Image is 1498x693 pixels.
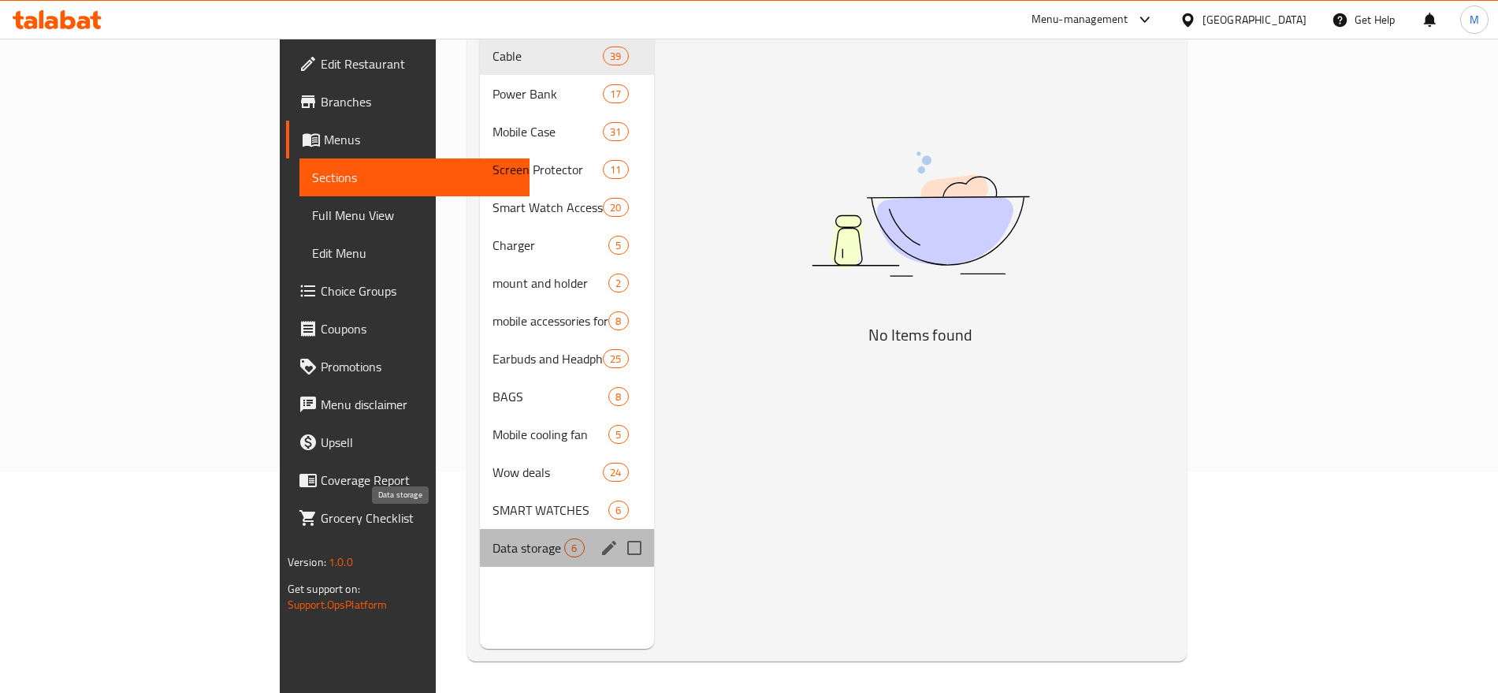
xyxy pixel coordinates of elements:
span: Choice Groups [321,281,517,300]
div: items [603,198,628,217]
span: Menu disclaimer [321,395,517,414]
span: 25 [604,352,627,367]
span: Mobile Case [493,122,603,141]
span: BAGS [493,387,608,406]
span: Branches [321,92,517,111]
span: Edit Restaurant [321,54,517,73]
h5: No Items found [723,322,1117,348]
a: Support.OpsPlatform [288,594,388,615]
div: mobile accessories for car8 [480,302,653,340]
a: Coverage Report [286,461,530,499]
span: 1.0.0 [329,552,353,572]
div: items [603,47,628,65]
div: Cable39 [480,37,653,75]
div: Mobile cooling fan5 [480,415,653,453]
div: items [603,122,628,141]
span: 17 [604,87,627,102]
a: Edit Menu [299,234,530,272]
div: items [608,236,628,255]
nav: Menu sections [480,31,653,573]
a: Grocery Checklist [286,499,530,537]
div: Smart Watch Accessories20 [480,188,653,226]
span: 11 [604,162,627,177]
span: 5 [609,427,627,442]
div: Power Bank17 [480,75,653,113]
span: 5 [609,238,627,253]
img: dish.svg [723,110,1117,319]
div: items [608,274,628,292]
span: mobile accessories for car [493,311,608,330]
a: Sections [299,158,530,196]
span: Data storage [493,538,564,557]
span: Smart Watch Accessories [493,198,603,217]
span: Promotions [321,357,517,376]
button: edit [597,536,621,560]
span: 31 [604,125,627,140]
div: Mobile Case31 [480,113,653,151]
a: Choice Groups [286,272,530,310]
span: Charger [493,236,608,255]
span: Version: [288,552,326,572]
div: items [608,425,628,444]
a: Branches [286,83,530,121]
div: items [564,538,584,557]
span: SMART WATCHES [493,501,608,520]
a: Edit Restaurant [286,45,530,83]
div: [GEOGRAPHIC_DATA] [1202,11,1307,28]
span: mount and holder [493,274,608,292]
span: 39 [604,49,627,64]
a: Full Menu View [299,196,530,234]
span: Cable [493,47,603,65]
span: Screen Protector [493,160,603,179]
span: Mobile cooling fan [493,425,608,444]
span: 2 [609,276,627,291]
span: Coverage Report [321,471,517,490]
span: Power Bank [493,84,603,103]
span: Sections [312,168,517,187]
span: 8 [609,314,627,329]
div: Charger5 [480,226,653,264]
div: Menu-management [1032,10,1128,29]
span: Grocery Checklist [321,509,517,527]
a: Menu disclaimer [286,386,530,423]
span: Get support on: [288,579,360,599]
span: Earbuds and Headphone [493,349,603,368]
span: Edit Menu [312,244,517,263]
a: Coupons [286,310,530,348]
div: items [603,160,628,179]
span: 8 [609,389,627,404]
div: mount and holder2 [480,264,653,302]
div: Screen Protector11 [480,151,653,188]
a: Menus [286,121,530,158]
span: Menus [324,130,517,149]
div: items [608,311,628,330]
a: Upsell [286,423,530,461]
span: Wow deals [493,463,603,482]
span: 24 [604,465,627,480]
span: Upsell [321,433,517,452]
div: items [603,349,628,368]
span: Coupons [321,319,517,338]
div: items [608,387,628,406]
div: items [608,501,628,520]
div: items [603,463,628,482]
span: Full Menu View [312,206,517,225]
div: Data storage6edit [480,529,653,567]
div: Wow deals24 [480,453,653,491]
div: items [603,84,628,103]
div: BAGS8 [480,378,653,415]
span: M [1470,11,1479,28]
span: 6 [609,503,627,518]
a: Promotions [286,348,530,386]
span: 20 [604,200,627,215]
div: SMART WATCHES6 [480,491,653,529]
span: 6 [565,541,583,556]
